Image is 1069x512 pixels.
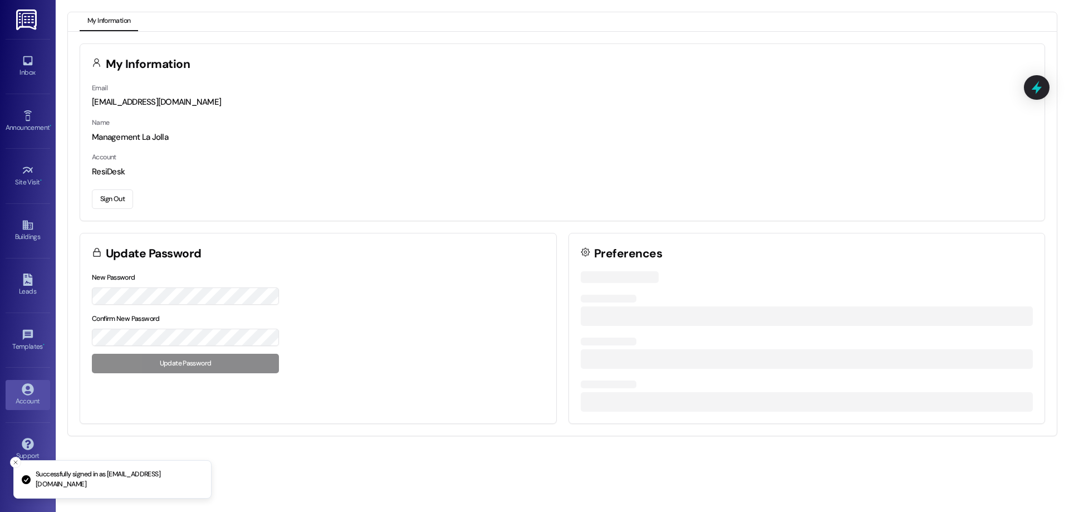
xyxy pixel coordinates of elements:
a: Site Visit • [6,161,50,191]
a: Templates • [6,325,50,355]
label: Account [92,153,116,162]
h3: Preferences [594,248,662,260]
label: Name [92,118,110,127]
span: • [50,122,51,130]
label: New Password [92,273,135,282]
h3: Update Password [106,248,202,260]
a: Inbox [6,51,50,81]
button: Close toast [10,457,21,468]
span: • [40,177,42,184]
h3: My Information [106,58,190,70]
button: My Information [80,12,138,31]
a: Account [6,380,50,410]
div: Management La Jolla [92,131,1033,143]
label: Confirm New Password [92,314,160,323]
div: ResiDesk [92,166,1033,178]
a: Support [6,435,50,465]
a: Leads [6,270,50,300]
p: Successfully signed in as [EMAIL_ADDRESS][DOMAIN_NAME] [36,470,202,489]
img: ResiDesk Logo [16,9,39,30]
span: • [43,341,45,349]
a: Buildings [6,216,50,246]
button: Sign Out [92,189,133,209]
label: Email [92,84,107,92]
div: [EMAIL_ADDRESS][DOMAIN_NAME] [92,96,1033,108]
